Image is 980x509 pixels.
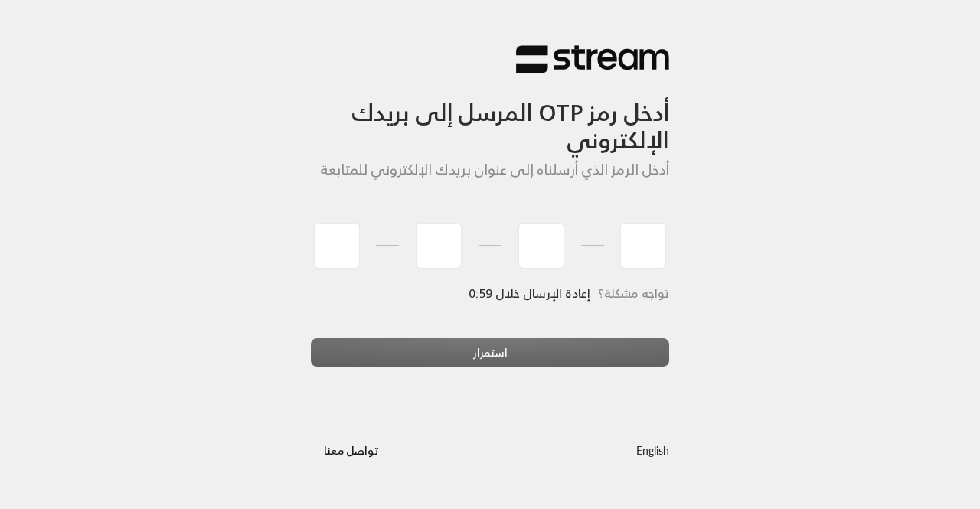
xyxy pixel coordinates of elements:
span: تواجه مشكلة؟ [598,282,669,304]
button: تواصل معنا [311,436,391,465]
a: English [636,436,669,465]
img: Stream Logo [516,44,669,74]
h5: أدخل الرمز الذي أرسلناه إلى عنوان بريدك الإلكتروني للمتابعة [311,162,669,178]
a: تواصل معنا [311,441,391,460]
span: إعادة الإرسال خلال 0:59 [469,282,590,304]
h3: أدخل رمز OTP المرسل إلى بريدك الإلكتروني [311,74,669,155]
